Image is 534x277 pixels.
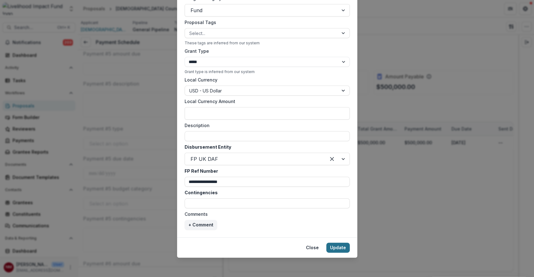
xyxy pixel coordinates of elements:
label: Proposal Tags [185,19,346,26]
label: Local Currency [185,77,217,83]
button: + Comment [185,220,217,230]
label: Local Currency Amount [185,98,346,105]
label: Comments [185,211,346,217]
label: Disbursement Entity [185,144,346,150]
div: Grant type is inferred from our system [185,69,350,74]
label: Description [185,122,346,129]
div: These tags are inferred from our system [185,41,350,45]
div: Clear selected options [327,154,337,164]
button: Close [302,243,323,253]
label: Grant Type [185,48,346,54]
label: Contingencies [185,189,346,196]
button: Update [326,243,350,253]
label: FP Ref Number [185,168,346,174]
